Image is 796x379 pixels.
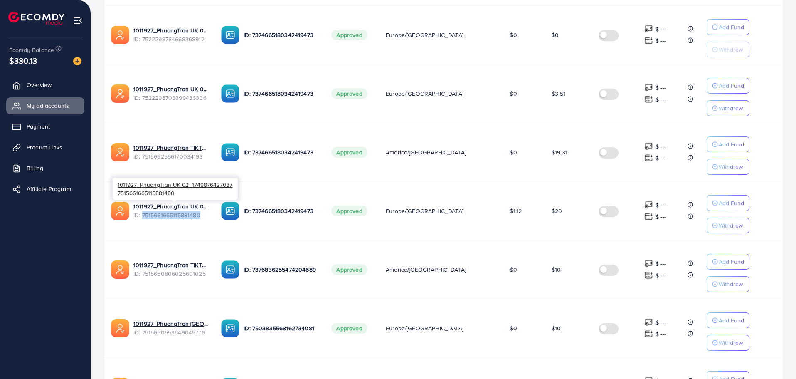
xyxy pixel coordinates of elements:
[133,320,208,328] a: 1011927_PhuongTran [GEOGRAPHIC_DATA] 01_1749873767691
[644,201,653,209] img: top-up amount
[707,312,749,328] button: Add Fund
[133,26,208,43] div: <span class='underline'>1011927_PhuongTran UK 03_1751421675794</span></br>7522298784668368912
[644,36,653,45] img: top-up amount
[331,30,367,40] span: Approved
[331,206,367,216] span: Approved
[244,89,318,99] p: ID: 7374665180342419473
[719,81,744,91] p: Add Fund
[656,94,666,104] p: $ ---
[719,162,743,172] p: Withdraw
[244,265,318,275] p: ID: 7376836255474204689
[111,260,129,279] img: ic-ads-acc.e4c84228.svg
[644,212,653,221] img: top-up amount
[656,270,666,280] p: $ ---
[386,31,463,39] span: Europe/[GEOGRAPHIC_DATA]
[27,81,52,89] span: Overview
[719,45,743,54] p: Withdraw
[644,318,653,327] img: top-up amount
[644,329,653,338] img: top-up amount
[719,257,744,267] p: Add Fund
[6,97,84,114] a: My ad accounts
[719,338,743,348] p: Withdraw
[510,265,517,274] span: $0
[386,148,466,156] span: America/[GEOGRAPHIC_DATA]
[73,57,81,65] img: image
[111,202,129,220] img: ic-ads-acc.e4c84228.svg
[244,147,318,157] p: ID: 7374665180342419473
[111,319,129,337] img: ic-ads-acc.e4c84228.svg
[244,30,318,40] p: ID: 7374665180342419473
[8,12,64,25] img: logo
[719,22,744,32] p: Add Fund
[244,323,318,333] p: ID: 7503835568162734081
[761,342,790,373] iframe: Chat
[133,261,208,278] div: <span class='underline'>1011927_PhuongTran TIKTOK US 01_1749873828056</span></br>7515650806025601025
[552,265,561,274] span: $10
[331,323,367,334] span: Approved
[133,211,208,219] span: ID: 7515661665115881480
[221,260,239,279] img: ic-ba-acc.ded83a64.svg
[27,122,50,131] span: Payment
[656,83,666,93] p: $ ---
[6,160,84,176] a: Billing
[656,153,666,163] p: $ ---
[552,324,561,332] span: $10
[719,103,743,113] p: Withdraw
[707,78,749,94] button: Add Fund
[113,178,238,200] div: 7515661665115881480
[644,83,653,92] img: top-up amount
[386,207,463,215] span: Europe/[GEOGRAPHIC_DATA]
[719,315,744,325] p: Add Fund
[386,89,463,98] span: Europe/[GEOGRAPHIC_DATA]
[719,279,743,289] p: Withdraw
[6,118,84,135] a: Payment
[6,181,84,197] a: Affiliate Program
[707,100,749,116] button: Withdraw
[133,85,208,93] a: 1011927_PhuongTran UK 04_1751421750373
[644,154,653,162] img: top-up amount
[111,143,129,161] img: ic-ads-acc.e4c84228.svg
[707,276,749,292] button: Withdraw
[133,270,208,278] span: ID: 7515650806025601025
[244,206,318,216] p: ID: 7374665180342419473
[386,324,463,332] span: Europe/[GEOGRAPHIC_DATA]
[719,220,743,230] p: Withdraw
[111,26,129,44] img: ic-ads-acc.e4c84228.svg
[707,42,749,57] button: Withdraw
[510,148,517,156] span: $0
[707,218,749,233] button: Withdraw
[9,54,37,67] span: $330.13
[656,212,666,222] p: $ ---
[331,88,367,99] span: Approved
[221,202,239,220] img: ic-ba-acc.ded83a64.svg
[133,26,208,35] a: 1011927_PhuongTran UK 03_1751421675794
[707,254,749,270] button: Add Fund
[552,207,562,215] span: $20
[644,25,653,33] img: top-up amount
[111,84,129,103] img: ic-ads-acc.e4c84228.svg
[27,185,71,193] span: Affiliate Program
[331,264,367,275] span: Approved
[133,202,208,211] a: 1011927_PhuongTran UK 02_1749876427087
[133,85,208,102] div: <span class='underline'>1011927_PhuongTran UK 04_1751421750373</span></br>7522298703399436306
[644,95,653,104] img: top-up amount
[510,324,517,332] span: $0
[133,328,208,337] span: ID: 7515650553549045776
[6,139,84,156] a: Product Links
[656,36,666,46] p: $ ---
[707,19,749,35] button: Add Fund
[133,320,208,337] div: <span class='underline'>1011927_PhuongTran UK 01_1749873767691</span></br>7515650553549045776
[133,35,208,43] span: ID: 7522298784668368912
[656,200,666,210] p: $ ---
[133,144,208,152] a: 1011927_PhuongTran TIKTOK US 02_1749876563912
[221,84,239,103] img: ic-ba-acc.ded83a64.svg
[644,142,653,151] img: top-up amount
[6,77,84,93] a: Overview
[133,94,208,102] span: ID: 7522298703399436306
[644,259,653,268] img: top-up amount
[510,31,517,39] span: $0
[552,31,559,39] span: $0
[27,164,43,172] span: Billing
[510,207,522,215] span: $1.12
